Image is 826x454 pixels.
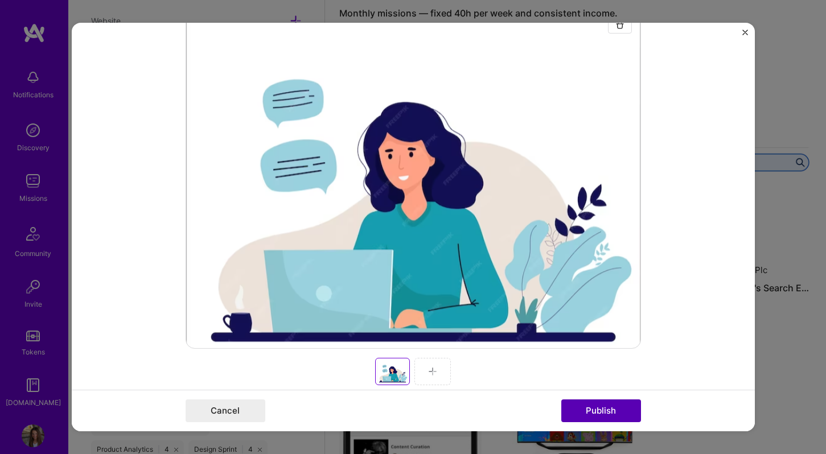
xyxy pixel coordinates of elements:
button: Cancel [186,399,265,422]
div: Add [186,7,641,349]
img: Trash [615,20,624,30]
button: Publish [561,399,641,422]
img: Add [428,367,437,376]
button: Close [742,30,748,42]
